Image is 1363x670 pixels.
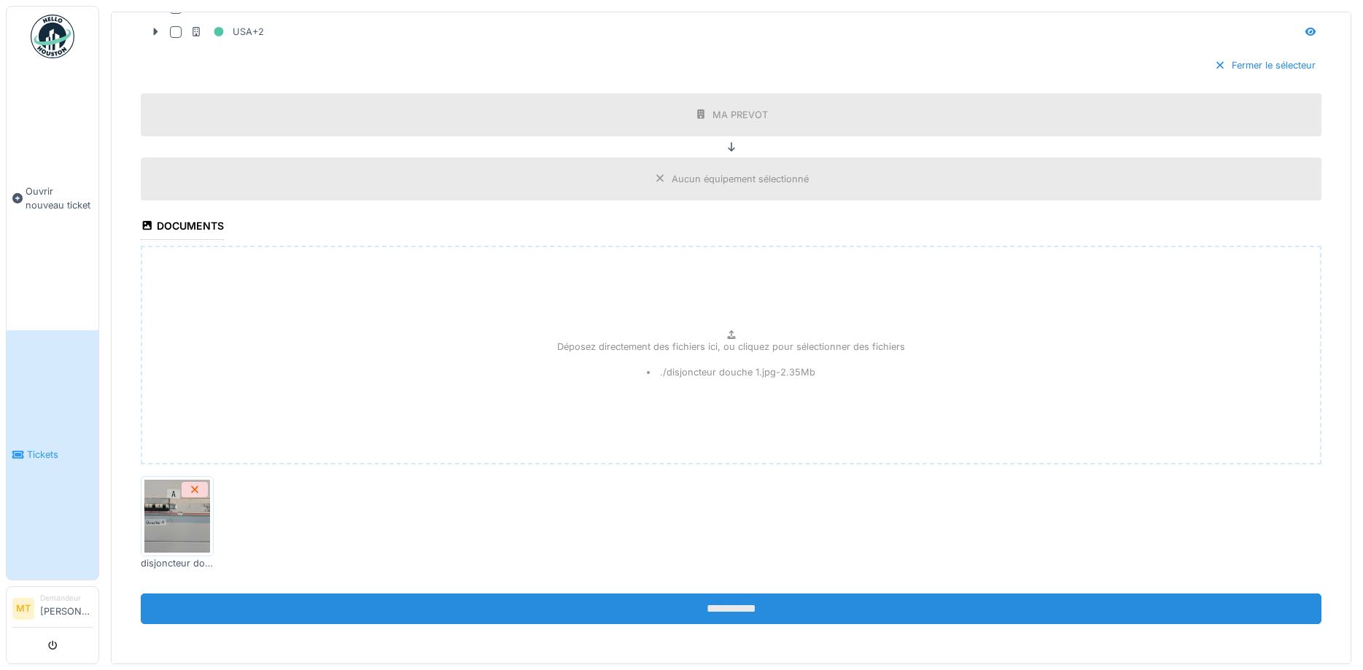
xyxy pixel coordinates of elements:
[40,593,93,624] li: [PERSON_NAME]
[647,365,815,379] li: ./disjoncteur douche 1.jpg - 2.35 Mb
[12,598,34,620] li: MT
[31,15,74,58] img: Badge_color-CXgf-gQk.svg
[190,23,264,41] div: USA+2
[141,556,214,570] div: disjoncteur douche 1.jpg
[672,172,809,186] div: Aucun équipement sélectionné
[557,340,905,354] p: Déposez directement des fichiers ici, ou cliquez pour sélectionner des fichiers
[1208,55,1321,75] div: Fermer le sélecteur
[7,330,98,580] a: Tickets
[12,593,93,628] a: MT Demandeur[PERSON_NAME]
[144,480,210,553] img: jqvpb7xf3v6dcephtvdlgzfuwtu2
[141,215,224,240] div: Documents
[7,66,98,330] a: Ouvrir nouveau ticket
[40,593,93,604] div: Demandeur
[27,448,93,461] span: Tickets
[26,184,93,212] span: Ouvrir nouveau ticket
[712,108,768,122] div: MA PREVOT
